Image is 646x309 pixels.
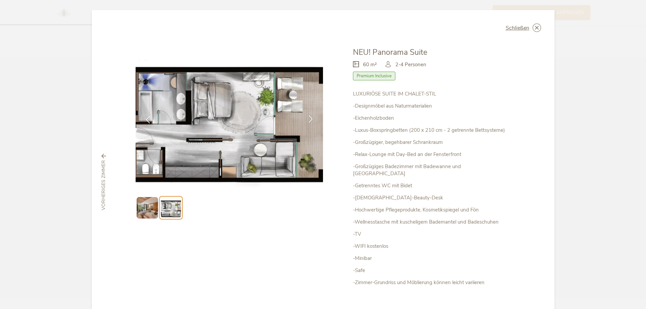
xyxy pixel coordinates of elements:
[353,206,510,214] p: -Hochwertige Pflegeprodukte, Kosmetikspiegel und Fön
[353,267,510,274] p: -Safe
[137,197,158,219] img: Preview
[353,194,510,201] p: -[DEMOGRAPHIC_DATA]-Beauty-Desk
[353,182,510,189] p: -Getrenntes WC mit Bidet
[100,160,107,210] span: vorheriges Zimmer
[353,103,510,110] p: -Designmöbel aus Naturmaterialien
[353,279,510,286] p: -Zimmer-Grundriss und Möblierung können leicht variieren
[353,115,510,122] p: -Eichenholzboden
[136,47,323,188] img: NEU! Panorama Suite
[353,163,510,177] p: -Großzügiges Badezimmer mit Badewanne und [GEOGRAPHIC_DATA]
[353,151,510,158] p: -Relax-Lounge mit Day-Bed an der Fensterfront
[161,198,181,218] img: Preview
[353,219,510,226] p: -Wellnesstasche mit kuscheligem Bademantel und Badeschuhen
[353,127,510,134] p: -Luxus-Boxspringbetten (200 x 210 cm - 2 getrennte Bettsysteme)
[353,243,510,250] p: -WIFI kostenlos
[363,61,377,68] span: 60 m²
[353,90,510,98] p: LUXURIÖSE SUITE IM CHALET-STIL
[395,61,426,68] span: 2-4 Personen
[353,72,395,80] span: Premium Inclusive
[353,231,510,238] p: -TV
[353,139,510,146] p: -Großzügiger, begehbarer Schrankraum
[353,255,510,262] p: -Minibar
